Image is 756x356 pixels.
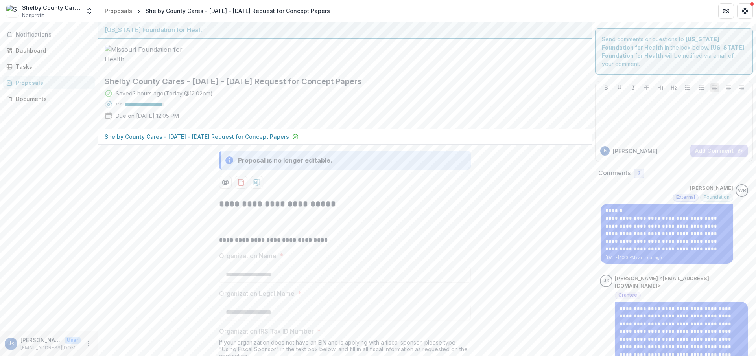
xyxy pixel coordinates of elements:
[235,176,247,189] button: download-proposal
[101,5,333,17] nav: breadcrumb
[637,170,641,177] span: 2
[105,7,132,15] div: Proposals
[219,251,277,261] p: Organization Name
[605,255,729,261] p: [DATE] 1:30 PM • an hour ago
[16,95,89,103] div: Documents
[105,132,289,141] p: Shelby County Cares - [DATE] - [DATE] Request for Concept Papers
[219,327,314,336] p: Organization IRS Tax ID Number
[20,336,61,344] p: [PERSON_NAME] <[EMAIL_ADDRESS][DOMAIN_NAME]>
[3,44,95,57] a: Dashboard
[16,31,92,38] span: Notifications
[146,7,330,15] div: Shelby County Cares - [DATE] - [DATE] Request for Concept Papers
[3,60,95,73] a: Tasks
[238,156,332,165] div: Proposal is no longer editable.
[105,25,585,35] div: [US_STATE] Foundation for Health
[16,62,89,71] div: Tasks
[105,77,573,86] h2: Shelby County Cares - [DATE] - [DATE] Request for Concept Papers
[629,83,638,92] button: Italicize
[22,4,81,12] div: Shelby County Cares
[603,278,609,283] div: Jolie Foreman <jforeman41va@gmail.com>
[101,5,135,17] a: Proposals
[738,188,746,193] div: Wendy Rohrbach
[22,12,44,19] span: Nonprofit
[20,344,81,351] p: [EMAIL_ADDRESS][DOMAIN_NAME]
[598,169,631,177] h2: Comments
[595,28,753,75] div: Send comments or questions to in the box below. will be notified via email of your comment.
[219,176,232,189] button: Preview 2e57d634-2f09-4b76-83b4-61e1e33cdd8f-0.pdf
[84,339,93,349] button: More
[116,102,122,107] p: 95 %
[704,195,730,200] span: Foundation
[84,3,95,19] button: Open entity switcher
[251,176,263,189] button: download-proposal
[603,149,608,153] div: Jolie Foreman <jforeman41va@gmail.com>
[737,83,747,92] button: Align Right
[116,112,179,120] p: Due on [DATE] 12:05 PM
[615,275,748,290] p: [PERSON_NAME] <[EMAIL_ADDRESS][DOMAIN_NAME]>
[618,292,637,298] span: Grantee
[710,83,719,92] button: Align Left
[219,289,295,298] p: Organization Legal Name
[3,76,95,89] a: Proposals
[3,92,95,105] a: Documents
[6,5,19,17] img: Shelby County Cares
[105,45,183,64] img: Missouri Foundation for Health
[642,83,651,92] button: Strike
[65,337,81,344] p: User
[718,3,734,19] button: Partners
[690,184,733,192] p: [PERSON_NAME]
[116,89,213,97] div: Saved 3 hours ago ( Today @ 12:02pm )
[656,83,665,92] button: Heading 1
[615,83,624,92] button: Underline
[601,83,611,92] button: Bold
[697,83,706,92] button: Ordered List
[724,83,733,92] button: Align Center
[613,147,658,155] p: [PERSON_NAME]
[683,83,692,92] button: Bullet List
[690,145,748,157] button: Add Comment
[3,28,95,41] button: Notifications
[8,341,14,346] div: Jolie Foreman <jforeman41va@gmail.com>
[676,195,695,200] span: External
[16,46,89,55] div: Dashboard
[16,79,89,87] div: Proposals
[737,3,753,19] button: Get Help
[669,83,679,92] button: Heading 2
